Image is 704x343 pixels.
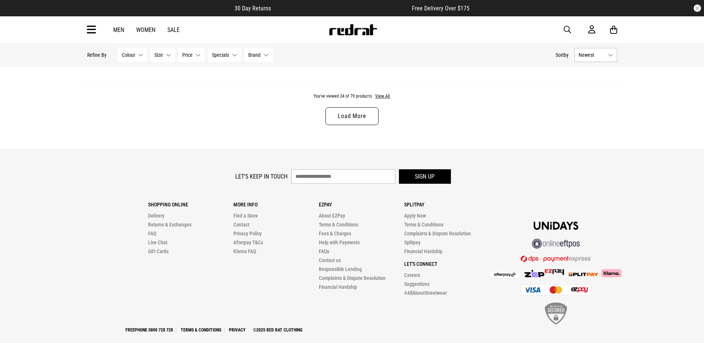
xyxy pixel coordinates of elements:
[319,239,360,245] a: Help with Payments
[87,52,107,58] p: Refine By
[325,107,378,125] a: Load More
[521,284,591,295] img: Cards
[404,272,420,278] a: Careers
[375,93,390,100] button: View All
[579,52,605,58] span: Newest
[148,213,164,219] a: Delivery
[404,222,443,228] a: Terms & Conditions
[545,303,567,324] img: SSL
[122,52,135,58] span: Colour
[319,213,345,219] a: About EZPay
[233,239,263,245] a: Afterpay T&Cs
[233,248,256,254] a: Klarna FAQ
[574,48,617,62] button: Newest
[412,5,469,12] span: Free Delivery Over $175
[226,327,249,333] a: Privacy
[319,248,329,254] a: FAQs
[154,52,163,58] span: Size
[521,255,591,262] img: DPS
[233,202,319,208] p: More Info
[286,4,397,12] iframe: Customer reviews powered by Trustpilot
[399,169,451,184] button: Sign up
[569,272,598,276] img: Splitpay
[598,269,622,277] img: Klarna
[404,239,420,245] a: Splitpay
[148,222,191,228] a: Returns & Exchanges
[150,48,175,62] button: Size
[564,52,569,58] span: by
[233,213,258,219] a: Find a Store
[319,231,351,236] a: Fees & Charges
[136,26,155,33] a: Women
[148,248,168,254] a: Gift Cards
[404,261,489,267] p: Let's Connect
[148,202,233,208] p: Shopping Online
[250,327,305,333] a: ©2025 Red Rat Clothing
[534,222,578,230] img: Unidays
[113,26,124,33] a: Men
[235,5,271,12] span: 30 Day Returns
[319,202,404,208] p: Ezpay
[167,26,180,33] a: Sale
[404,231,471,236] a: Complaints & Dispute Resolution
[319,275,386,281] a: Complaints & Dispute Resolution
[404,213,426,219] a: Apply Now
[524,270,545,277] img: Zip
[233,222,249,228] a: Contact
[314,94,372,99] span: You've viewed 24 of 79 products
[319,222,358,228] a: Terms & Conditions
[532,239,580,249] img: online eftpos
[248,52,261,58] span: Brand
[319,284,357,290] a: Financial Hardship
[148,239,167,245] a: Live Chat
[235,173,288,180] label: Let's keep in touch
[404,281,429,287] a: Suggestions
[212,52,229,58] span: Specials
[328,24,377,35] img: Redrat logo
[122,327,176,333] a: Freephone 0800 728 728
[6,3,28,25] button: Open LiveChat chat widget
[182,52,193,58] span: Price
[319,257,341,263] a: Contact us
[404,290,447,296] a: #AllAboutStreetwear
[178,327,225,333] a: Terms & Conditions
[233,231,262,236] a: Privacy Policy
[404,248,442,254] a: Financial Hardship
[244,48,273,62] button: Brand
[178,48,205,62] button: Price
[545,269,564,275] img: Splitpay
[556,50,569,59] button: Sortby
[319,266,362,272] a: Responsible Lending
[118,48,147,62] button: Colour
[208,48,241,62] button: Specials
[490,272,520,278] img: Afterpay
[148,231,156,236] a: FAQ
[404,202,489,208] p: Splitpay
